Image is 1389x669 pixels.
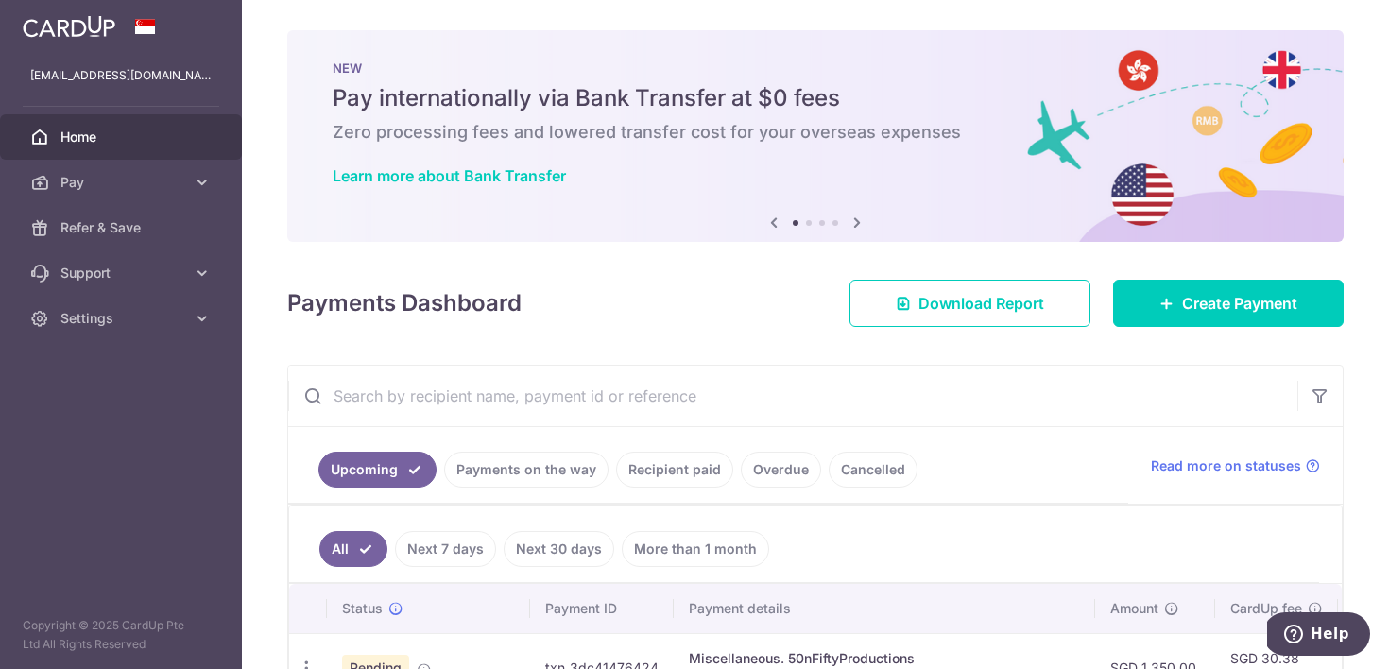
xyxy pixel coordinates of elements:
[60,309,185,328] span: Settings
[319,531,387,567] a: All
[287,286,522,320] h4: Payments Dashboard
[342,599,383,618] span: Status
[1110,599,1158,618] span: Amount
[30,66,212,85] p: [EMAIL_ADDRESS][DOMAIN_NAME]
[333,121,1298,144] h6: Zero processing fees and lowered transfer cost for your overseas expenses
[23,15,115,38] img: CardUp
[849,280,1090,327] a: Download Report
[333,83,1298,113] h5: Pay internationally via Bank Transfer at $0 fees
[741,452,821,488] a: Overdue
[1267,612,1370,660] iframe: Opens a widget where you can find more information
[829,452,917,488] a: Cancelled
[1151,456,1320,475] a: Read more on statuses
[287,30,1344,242] img: Bank transfer banner
[1182,292,1297,315] span: Create Payment
[504,531,614,567] a: Next 30 days
[530,584,674,633] th: Payment ID
[616,452,733,488] a: Recipient paid
[674,584,1095,633] th: Payment details
[1113,280,1344,327] a: Create Payment
[60,128,185,146] span: Home
[60,264,185,283] span: Support
[622,531,769,567] a: More than 1 month
[444,452,609,488] a: Payments on the way
[60,173,185,192] span: Pay
[333,166,566,185] a: Learn more about Bank Transfer
[288,366,1297,426] input: Search by recipient name, payment id or reference
[1151,456,1301,475] span: Read more on statuses
[395,531,496,567] a: Next 7 days
[333,60,1298,76] p: NEW
[918,292,1044,315] span: Download Report
[318,452,437,488] a: Upcoming
[689,649,1080,668] div: Miscellaneous. 50nFiftyProductions
[1230,599,1302,618] span: CardUp fee
[60,218,185,237] span: Refer & Save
